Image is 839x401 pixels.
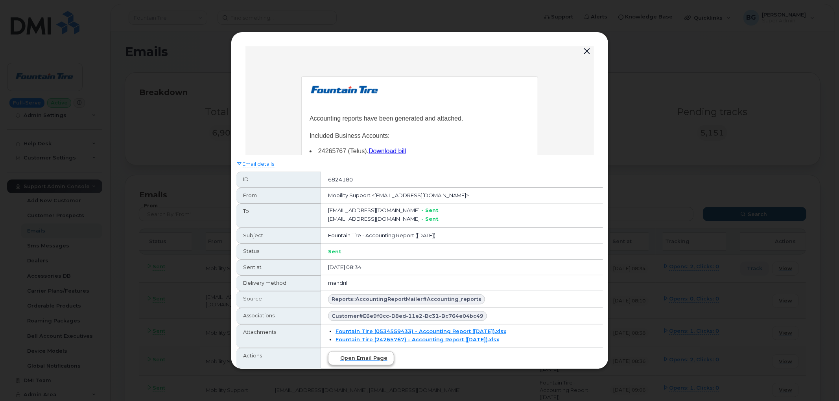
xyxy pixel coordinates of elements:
img: footer_icon.png [166,159,177,171]
a: Download bill [126,108,163,115]
th: Source [236,291,321,308]
a: Open email page [328,351,596,365]
iframe: Messenger Launcher [805,367,833,395]
th: ID [236,172,321,187]
span: Email details [243,160,275,168]
b: - sent [421,216,439,222]
th: Actions [236,348,321,369]
li: 24265767 (Telus). [64,101,284,108]
th: Subject [236,228,321,244]
li: 0534559433 (Bell). [64,108,284,115]
a: Fountain Tire (0534559433) - Accounting Report ([DATE]).xlsx [336,328,506,334]
button: Open email page [328,351,394,365]
b: - sent [421,207,439,213]
p: Accounting reports have been generated and attached. [64,67,284,78]
td: Fountain Tire - Accounting Report ([DATE]) [321,228,603,244]
th: Attachments [236,324,321,348]
b: sent [328,248,341,255]
a: Fountain Tire (24265767) - Accounting Report ([DATE]).xlsx [336,336,499,342]
p: Please keep in mind that download links will expire [DATE]. [64,122,284,133]
th: To [236,203,321,228]
th: Associations [236,308,321,325]
th: Status [236,244,321,259]
span: [EMAIL_ADDRESS][DOMAIN_NAME] [328,216,420,222]
th: Delivery method [236,275,321,291]
td: mandrill [321,275,603,291]
td: Mobility Support <[EMAIL_ADDRESS][DOMAIN_NAME]> [321,188,603,203]
img: email_FountainTire-color.png [64,38,135,51]
span: Reports::AccountingReportMailer#accounting_reports [332,295,481,303]
span: Open email page [340,354,387,362]
td: [DATE] 08:34 [321,260,603,275]
th: From [236,188,321,203]
span: [EMAIL_ADDRESS][DOMAIN_NAME] [328,207,420,213]
p: Included Business Accounts: [64,84,284,95]
th: Sent at [236,260,321,275]
span: Customer#e6e9f0cc-d8ed-11e2-bc31-bc764e04bc49 [332,312,483,320]
td: 6824180 [321,172,603,187]
a: Download bill [123,101,160,108]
